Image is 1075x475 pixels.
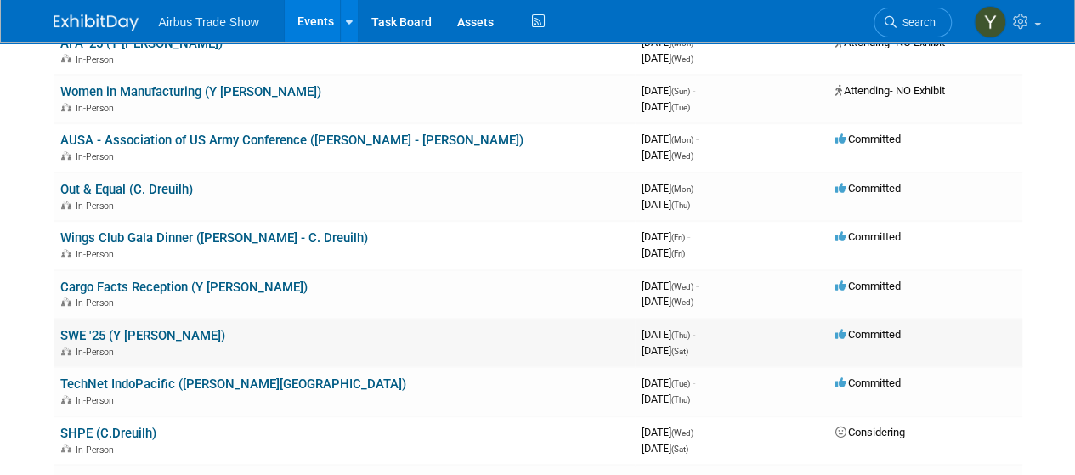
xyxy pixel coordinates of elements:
[835,182,901,195] span: Committed
[835,328,901,341] span: Committed
[671,87,690,96] span: (Sun)
[60,133,523,148] a: AUSA - Association of US Army Conference ([PERSON_NAME] - [PERSON_NAME])
[642,149,693,161] span: [DATE]
[671,151,693,161] span: (Wed)
[687,230,690,243] span: -
[642,295,693,308] span: [DATE]
[61,347,71,355] img: In-Person Event
[76,347,119,358] span: In-Person
[642,393,690,405] span: [DATE]
[642,100,690,113] span: [DATE]
[671,347,688,356] span: (Sat)
[671,282,693,291] span: (Wed)
[61,297,71,306] img: In-Person Event
[60,280,308,295] a: Cargo Facts Reception (Y [PERSON_NAME])
[642,230,690,243] span: [DATE]
[642,376,695,389] span: [DATE]
[693,328,695,341] span: -
[696,426,699,438] span: -
[642,133,699,145] span: [DATE]
[671,428,693,438] span: (Wed)
[642,344,688,357] span: [DATE]
[76,395,119,406] span: In-Person
[159,15,259,29] span: Airbus Trade Show
[76,297,119,308] span: In-Person
[671,233,685,242] span: (Fri)
[61,395,71,404] img: In-Person Event
[671,249,685,258] span: (Fri)
[642,36,699,48] span: [DATE]
[60,230,368,246] a: Wings Club Gala Dinner ([PERSON_NAME] - C. Dreuilh)
[671,444,688,454] span: (Sat)
[671,297,693,307] span: (Wed)
[60,182,193,197] a: Out & Equal (C. Dreuilh)
[642,328,695,341] span: [DATE]
[76,103,119,114] span: In-Person
[696,182,699,195] span: -
[54,14,139,31] img: ExhibitDay
[696,36,699,48] span: -
[671,331,690,340] span: (Thu)
[835,230,901,243] span: Committed
[642,442,688,455] span: [DATE]
[671,38,693,48] span: (Mon)
[76,201,119,212] span: In-Person
[671,184,693,194] span: (Mon)
[76,249,119,260] span: In-Person
[60,426,156,441] a: SHPE (C.Dreuilh)
[835,84,945,97] span: Attending- NO Exhibit
[696,280,699,292] span: -
[671,54,693,64] span: (Wed)
[60,376,406,392] a: TechNet IndoPacific ([PERSON_NAME][GEOGRAPHIC_DATA])
[835,36,945,48] span: Attending- NO Exhibit
[974,6,1006,38] img: Yolanda Bauza
[835,280,901,292] span: Committed
[693,376,695,389] span: -
[897,16,936,29] span: Search
[60,328,225,343] a: SWE '25 (Y [PERSON_NAME])
[696,133,699,145] span: -
[642,52,693,65] span: [DATE]
[693,84,695,97] span: -
[76,54,119,65] span: In-Person
[835,376,901,389] span: Committed
[76,151,119,162] span: In-Person
[642,280,699,292] span: [DATE]
[671,395,690,404] span: (Thu)
[835,426,905,438] span: Considering
[642,84,695,97] span: [DATE]
[61,249,71,257] img: In-Person Event
[874,8,952,37] a: Search
[642,246,685,259] span: [DATE]
[60,36,223,51] a: AFA '25 (Y [PERSON_NAME])
[642,426,699,438] span: [DATE]
[671,135,693,144] span: (Mon)
[835,133,901,145] span: Committed
[61,444,71,453] img: In-Person Event
[671,379,690,388] span: (Tue)
[61,151,71,160] img: In-Person Event
[642,182,699,195] span: [DATE]
[76,444,119,455] span: In-Person
[61,54,71,63] img: In-Person Event
[60,84,321,99] a: Women in Manufacturing (Y [PERSON_NAME])
[671,103,690,112] span: (Tue)
[61,103,71,111] img: In-Person Event
[671,201,690,210] span: (Thu)
[61,201,71,209] img: In-Person Event
[642,198,690,211] span: [DATE]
